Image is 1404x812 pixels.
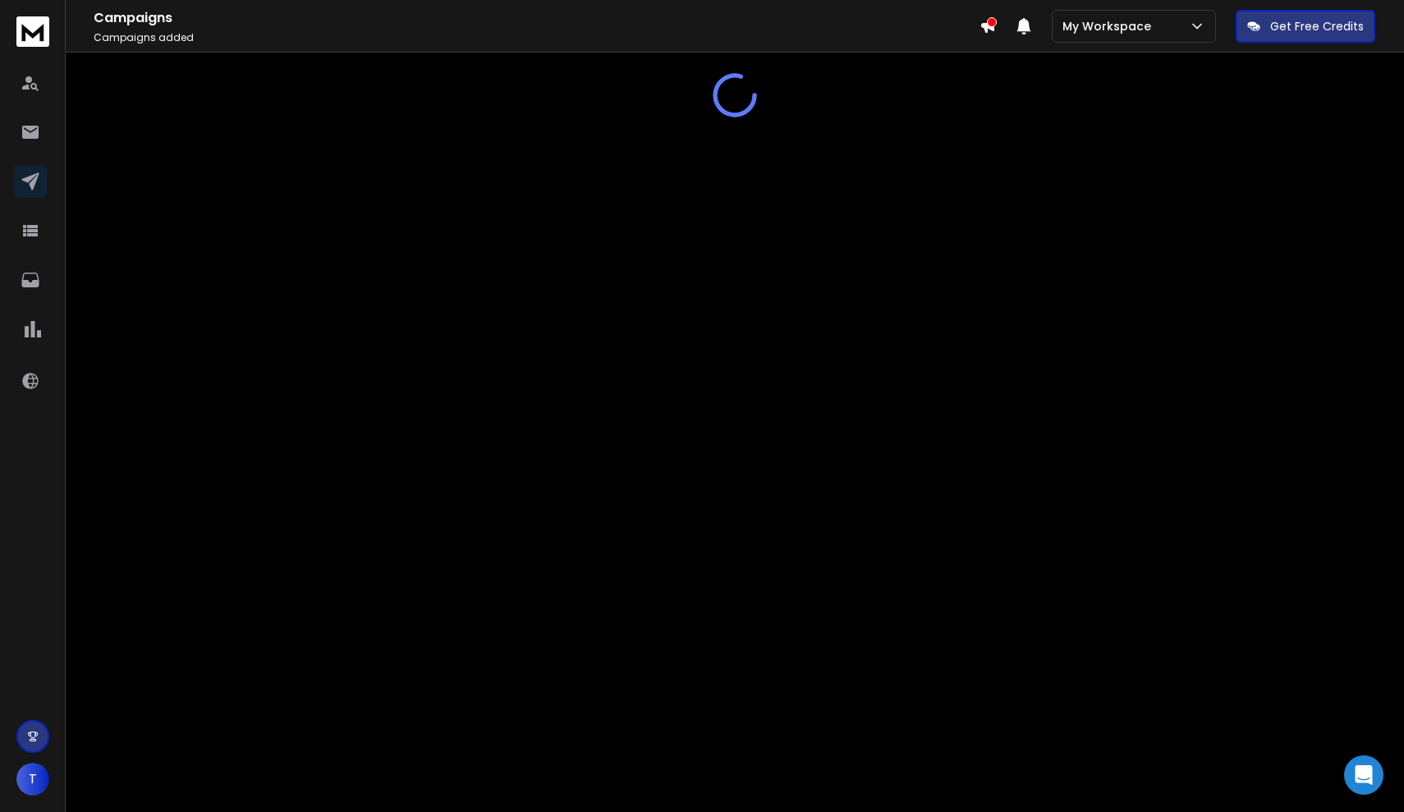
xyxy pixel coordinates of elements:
[1270,18,1364,34] p: Get Free Credits
[1344,755,1383,795] div: Open Intercom Messenger
[94,8,980,28] h1: Campaigns
[16,16,49,47] img: logo
[16,763,49,796] button: T
[1236,10,1375,43] button: Get Free Credits
[1062,18,1158,34] p: My Workspace
[94,31,980,44] p: Campaigns added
